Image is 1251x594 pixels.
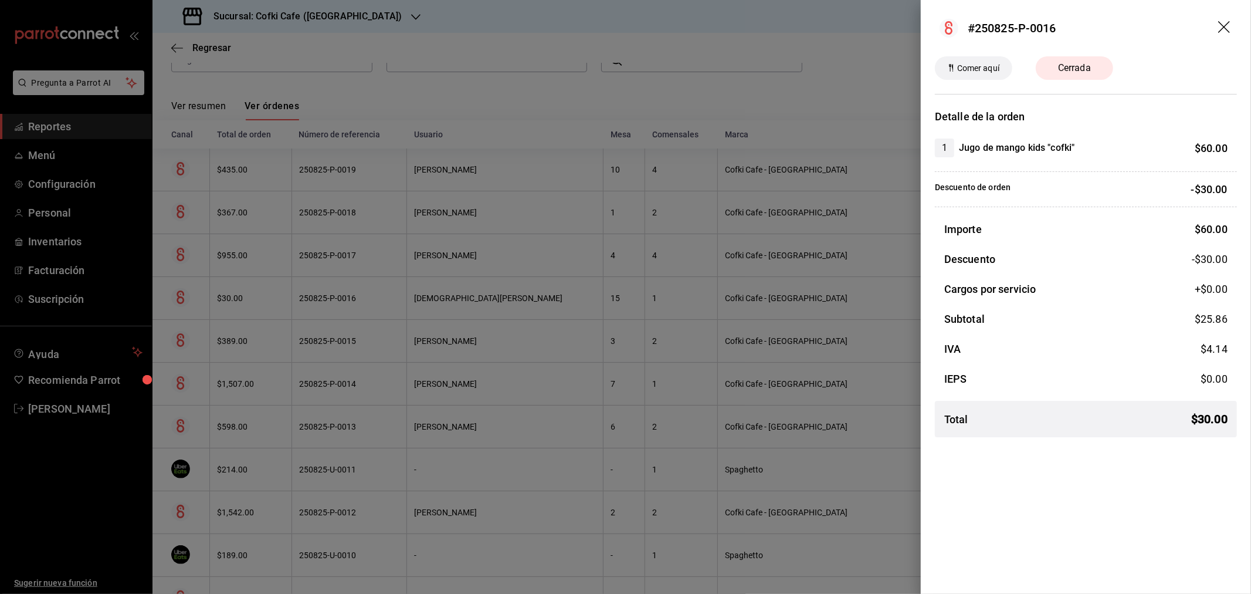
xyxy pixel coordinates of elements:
span: $ 25.86 [1195,313,1228,325]
p: Descuento de orden [935,181,1011,197]
p: -$30.00 [1191,181,1228,197]
h3: IEPS [944,371,967,387]
div: #250825-P-0016 [968,19,1056,37]
span: Cerrada [1051,61,1098,75]
span: $ 30.00 [1191,410,1228,428]
span: -$30.00 [1192,251,1228,267]
h3: Cargos por servicio [944,281,1036,297]
span: 1 [935,141,954,155]
h3: Detalle de la orden [935,109,1237,124]
h4: Jugo de mango kids "cofki" [959,141,1074,155]
span: $ 60.00 [1195,223,1228,235]
h3: Importe [944,221,982,237]
button: drag [1218,21,1232,35]
span: $ 60.00 [1195,142,1228,154]
span: $ 0.00 [1201,373,1228,385]
h3: Total [944,411,968,427]
h3: Subtotal [944,311,985,327]
span: $ 4.14 [1201,343,1228,355]
h3: IVA [944,341,961,357]
span: Comer aquí [952,62,1004,75]
h3: Descuento [944,251,995,267]
span: +$ 0.00 [1195,281,1228,297]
